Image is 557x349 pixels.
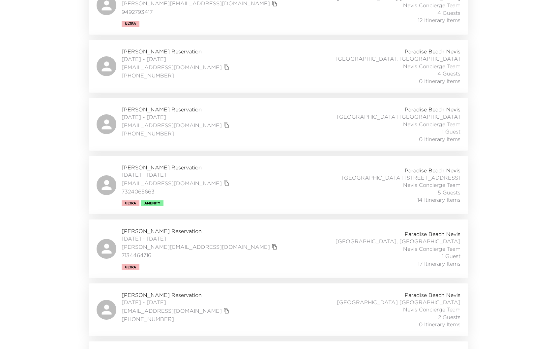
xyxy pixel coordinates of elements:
[122,48,231,55] span: [PERSON_NAME] Reservation
[342,174,460,181] span: [GEOGRAPHIC_DATA] [STREET_ADDRESS]
[89,283,468,336] a: [PERSON_NAME] Reservation[DATE] - [DATE][EMAIL_ADDRESS][DOMAIN_NAME]copy primary member email[PHO...
[419,135,460,143] span: 0 Itinerary Items
[405,106,460,113] span: Paradise Beach Nevis
[222,63,231,72] button: copy primary member email
[403,121,460,128] span: Nevis Concierge Team
[405,48,460,55] span: Paradise Beach Nevis
[122,55,231,63] span: [DATE] - [DATE]
[122,180,222,187] a: [EMAIL_ADDRESS][DOMAIN_NAME]
[125,265,136,269] span: Ultra
[403,306,460,313] span: Nevis Concierge Team
[122,72,231,79] span: [PHONE_NUMBER]
[125,201,136,205] span: Ultra
[122,299,231,306] span: [DATE] - [DATE]
[122,227,279,235] span: [PERSON_NAME] Reservation
[122,188,231,195] span: 7324065663
[336,238,460,245] span: [GEOGRAPHIC_DATA], [GEOGRAPHIC_DATA]
[270,242,279,251] button: copy primary member email
[122,8,279,15] span: 9492793417
[442,252,460,260] span: 1 Guest
[405,230,460,238] span: Paradise Beach Nevis
[122,243,270,250] a: [PERSON_NAME][EMAIL_ADDRESS][DOMAIN_NAME]
[122,315,231,323] span: [PHONE_NUMBER]
[437,70,460,77] span: 4 Guests
[438,313,460,321] span: 2 Guests
[122,113,231,121] span: [DATE] - [DATE]
[122,106,231,113] span: [PERSON_NAME] Reservation
[419,321,460,328] span: 0 Itinerary Items
[89,156,468,214] a: [PERSON_NAME] Reservation[DATE] - [DATE][EMAIL_ADDRESS][DOMAIN_NAME]copy primary member email7324...
[405,291,460,299] span: Paradise Beach Nevis
[89,219,468,278] a: [PERSON_NAME] Reservation[DATE] - [DATE][PERSON_NAME][EMAIL_ADDRESS][DOMAIN_NAME]copy primary mem...
[122,235,279,242] span: [DATE] - [DATE]
[337,113,460,120] span: [GEOGRAPHIC_DATA] [GEOGRAPHIC_DATA]
[122,164,231,171] span: [PERSON_NAME] Reservation
[222,179,231,188] button: copy primary member email
[122,122,222,129] a: [EMAIL_ADDRESS][DOMAIN_NAME]
[122,171,231,178] span: [DATE] - [DATE]
[337,299,460,306] span: [GEOGRAPHIC_DATA] [GEOGRAPHIC_DATA]
[403,181,460,189] span: Nevis Concierge Team
[122,291,231,299] span: [PERSON_NAME] Reservation
[418,260,460,267] span: 17 Itinerary Items
[442,128,460,135] span: 1 Guest
[403,63,460,70] span: Nevis Concierge Team
[222,306,231,315] button: copy primary member email
[405,167,460,174] span: Paradise Beach Nevis
[403,245,460,252] span: Nevis Concierge Team
[122,64,222,71] a: [EMAIL_ADDRESS][DOMAIN_NAME]
[144,201,160,205] span: Amenity
[122,307,222,314] a: [EMAIL_ADDRESS][DOMAIN_NAME]
[403,2,460,9] span: Nevis Concierge Team
[336,55,460,62] span: [GEOGRAPHIC_DATA], [GEOGRAPHIC_DATA]
[122,130,231,137] span: [PHONE_NUMBER]
[222,121,231,130] button: copy primary member email
[89,40,468,93] a: [PERSON_NAME] Reservation[DATE] - [DATE][EMAIL_ADDRESS][DOMAIN_NAME]copy primary member email[PHO...
[125,22,136,26] span: Ultra
[437,9,460,16] span: 4 Guests
[417,196,460,203] span: 14 Itinerary Items
[418,16,460,24] span: 12 Itinerary Items
[419,77,460,85] span: 0 Itinerary Items
[438,189,460,196] span: 5 Guests
[122,251,279,259] span: 7134464716
[89,98,468,151] a: [PERSON_NAME] Reservation[DATE] - [DATE][EMAIL_ADDRESS][DOMAIN_NAME]copy primary member email[PHO...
